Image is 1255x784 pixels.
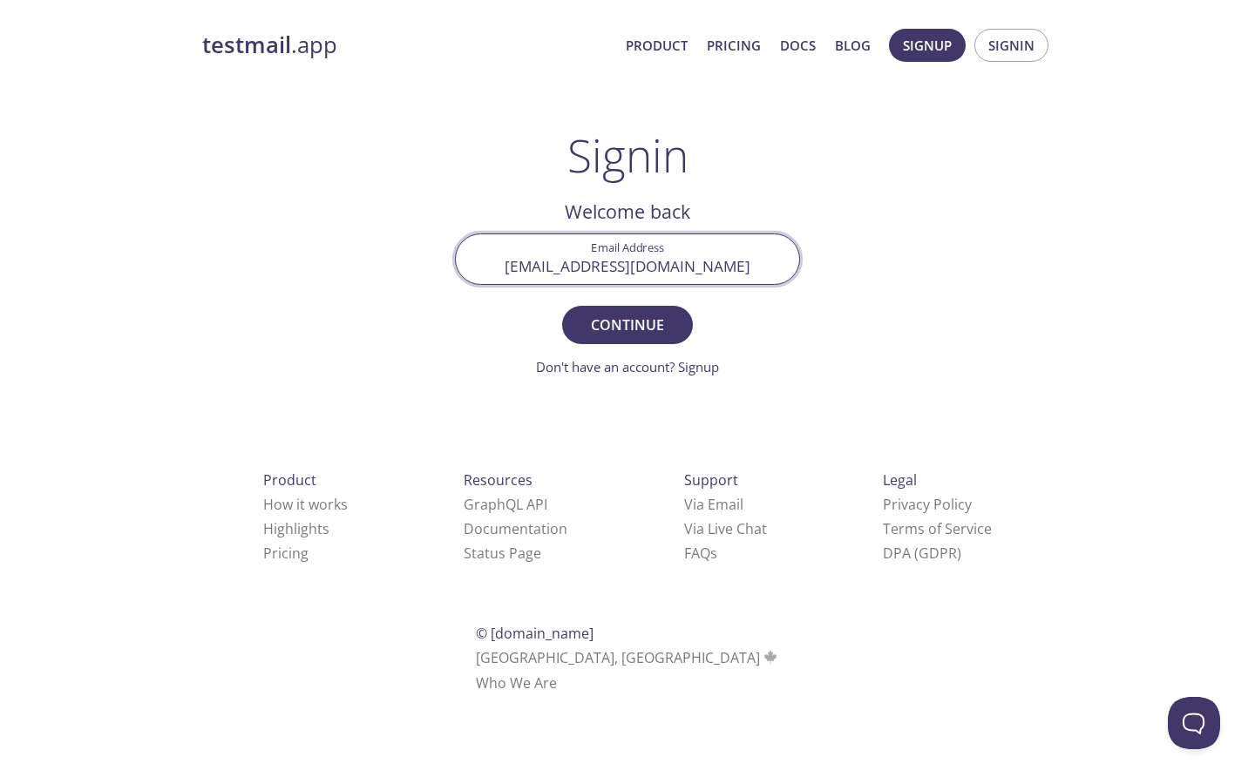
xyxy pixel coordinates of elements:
[263,544,309,563] a: Pricing
[476,624,594,643] span: © [DOMAIN_NAME]
[988,34,1035,57] span: Signin
[903,34,952,57] span: Signup
[684,495,743,514] a: Via Email
[883,519,992,538] a: Terms of Service
[263,519,329,538] a: Highlights
[889,29,966,62] button: Signup
[1168,697,1220,749] iframe: Help Scout Beacon - Open
[464,470,533,490] span: Resources
[707,34,761,57] a: Pricing
[883,544,961,563] a: DPA (GDPR)
[476,673,557,693] a: Who We Are
[263,495,348,514] a: How it works
[684,519,767,538] a: Via Live Chat
[835,34,871,57] a: Blog
[684,544,717,563] a: FAQ
[464,544,541,563] a: Status Page
[476,648,780,667] span: [GEOGRAPHIC_DATA], [GEOGRAPHIC_DATA]
[202,30,612,60] a: testmail.app
[581,313,674,337] span: Continue
[883,495,972,514] a: Privacy Policy
[567,129,689,181] h1: Signin
[562,306,693,344] button: Continue
[263,470,316,490] span: Product
[536,358,719,375] a: Don't have an account? Signup
[202,30,291,60] strong: testmail
[455,197,800,226] h2: Welcome back
[684,470,738,490] span: Support
[464,495,547,514] a: GraphQL API
[780,34,816,57] a: Docs
[464,519,567,538] a: Documentation
[974,29,1048,62] button: Signin
[710,544,717,563] span: s
[883,470,917,490] span: Legal
[626,34,688,57] a: Product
